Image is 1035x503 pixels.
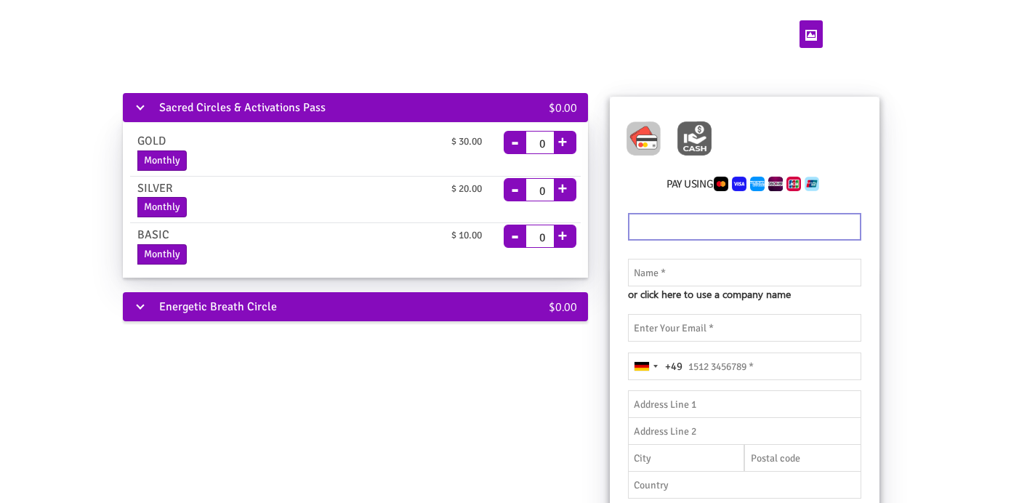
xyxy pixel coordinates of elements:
button: Selected country [629,353,682,379]
label: Monthly [137,150,187,171]
iframe: Secure card payment input frame [632,214,858,242]
input: Name * [628,259,862,286]
input: City [628,444,745,472]
img: CardCollection3.png [732,177,746,191]
span: $ 20.00 [451,181,482,197]
img: CardCollection5.png [768,177,783,191]
img: CardCollection7.png [805,177,819,191]
div: +49 [665,358,682,375]
div: BASIC [126,226,374,244]
button: + [554,129,572,150]
label: Monthly [137,197,187,217]
span: $0.00 [549,299,577,314]
span: $ 30.00 [451,134,482,150]
span: $0.00 [549,100,577,115]
label: Monthly [137,244,187,265]
input: Country [628,471,862,499]
img: CardCollection2.png [714,177,728,191]
input: Enter Your Email * [628,314,862,342]
div: SILVER [126,180,374,198]
button: + [554,176,572,196]
h6: Pay using [624,176,866,198]
input: 1512 3456789 * [628,353,862,380]
button: + [554,223,572,244]
div: GOLD [126,132,374,150]
input: Address Line 2 [628,417,862,445]
button: - [504,169,526,190]
input: Address Line 1 [628,390,862,418]
button: - [504,216,526,236]
button: - [504,122,526,142]
input: Postal code [744,444,861,472]
span: $ 10.00 [451,228,482,244]
div: Energetic Breath Circle [123,292,494,321]
img: CardCollection6.png [786,177,801,191]
span: or click here to use a company name [628,286,791,302]
img: Cash [677,121,712,156]
div: Sacred Circles & Activations Pass [123,93,494,122]
img: CardCollection [627,121,661,156]
img: CardCollection4.png [750,177,765,191]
